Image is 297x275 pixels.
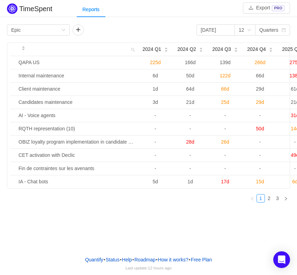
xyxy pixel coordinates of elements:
i: icon: caret-up [269,47,273,49]
span: - [190,113,191,118]
span: 64d [186,86,194,92]
span: 225d [150,60,161,65]
li: 3 [273,194,282,203]
td: Internal maintenance [16,69,138,83]
span: - [259,152,261,158]
span: 17d [221,179,229,184]
span: - [155,166,156,171]
i: icon: down [61,28,66,33]
i: icon: calendar [282,28,286,33]
span: - [190,126,191,131]
i: icon: caret-down [164,49,168,51]
h2: TimeSpent [19,5,52,13]
span: 139d [220,60,230,65]
span: 2024 Q1 [142,46,161,53]
i: icon: caret-down [234,49,238,51]
i: icon: caret-up [22,45,25,47]
span: 1d [153,86,158,92]
i: icon: search [128,43,138,56]
div: Sort [234,46,238,51]
div: Epic [11,25,21,35]
a: Status [105,254,120,265]
span: 2024 Q2 [177,46,196,53]
button: icon: downloadExportPRO [243,2,290,14]
span: 29d [256,86,264,92]
span: - [294,166,296,171]
td: Client maintenance [16,83,138,96]
div: Sort [21,45,25,50]
img: Quantify logo [7,3,17,14]
i: icon: caret-down [199,49,203,51]
i: icon: caret-up [164,47,168,49]
span: 26d [221,139,229,145]
td: CET activation with Declic [16,149,138,162]
span: 5d [153,179,158,184]
span: 266d [254,60,265,65]
span: - [155,126,156,131]
i: icon: left [250,197,254,201]
i: icon: caret-down [269,49,273,51]
span: 6d [153,73,158,78]
a: Quantify [85,254,104,265]
span: - [224,166,226,171]
span: - [224,152,226,158]
span: 66d [256,73,264,78]
span: - [155,152,156,158]
span: 66d [221,86,229,92]
i: icon: right [284,197,288,201]
span: 2024 Q3 [212,46,231,53]
i: icon: caret-up [199,47,203,49]
li: 2 [265,194,273,203]
div: Open Intercom Messenger [273,251,290,268]
td: Fin de contraintes sur les avenants [16,162,138,175]
span: • [156,257,158,262]
a: Roadmap [134,254,156,265]
span: 28d [186,139,194,145]
i: icon: down [247,28,251,33]
span: 50d [186,73,194,78]
span: 21d [186,99,194,105]
div: Reports [77,2,105,17]
li: Next Page [282,194,290,203]
span: • [132,257,134,262]
span: - [259,166,261,171]
td: IA - Chat bots [16,175,138,188]
span: 12 hours ago [148,266,172,270]
span: 1d [187,179,193,184]
span: - [294,139,296,145]
td: OBIZ loyalty program implementation in candidate app [16,136,138,149]
i: icon: caret-up [234,47,238,49]
span: - [259,139,261,145]
div: Quarters [259,25,278,35]
a: 3 [274,194,281,202]
span: • [104,257,105,262]
button: icon: plus [73,24,84,36]
td: Candidates maintenance [16,96,138,109]
td: QAPA US [16,56,138,69]
li: Previous Page [248,194,257,203]
span: - [224,126,226,131]
span: 50d [256,126,264,131]
span: - [259,113,261,118]
span: - [190,152,191,158]
i: icon: caret-down [22,48,25,50]
div: 12 [239,25,244,35]
a: Help [121,254,132,265]
div: Sort [164,46,168,51]
li: 1 [257,194,265,203]
span: - [155,113,156,118]
span: - [190,166,191,171]
span: • [120,257,121,262]
span: - [224,113,226,118]
span: 166d [185,60,195,65]
span: - [155,139,156,145]
span: 25d [221,99,229,105]
td: RQTH representation (10) [16,122,138,136]
span: 15d [256,179,264,184]
button: Free Plan [191,254,213,265]
span: 2024 Q4 [247,46,266,53]
span: • [189,257,191,262]
span: 122d [220,73,230,78]
div: Sort [199,46,203,51]
input: Start date [196,24,235,36]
